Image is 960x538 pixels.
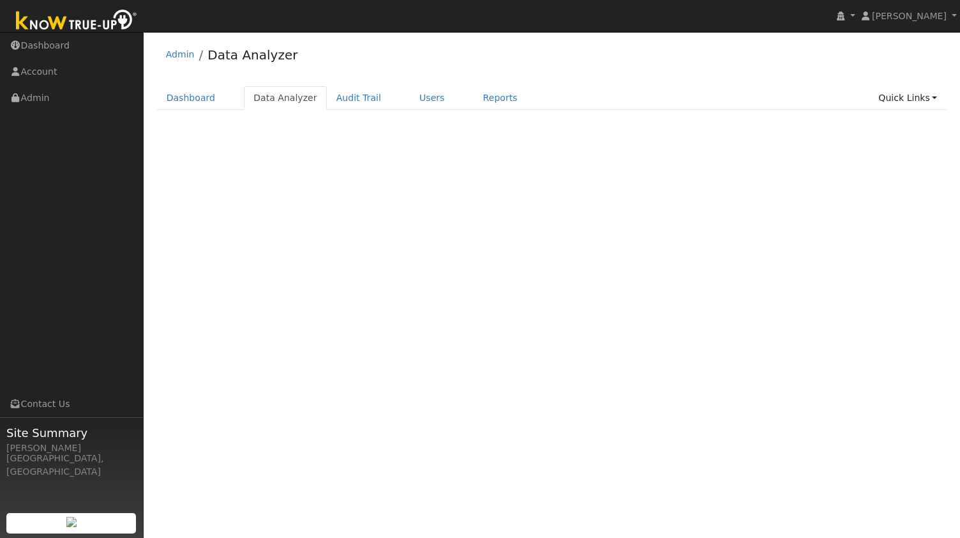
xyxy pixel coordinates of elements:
img: Know True-Up [10,7,144,36]
a: Dashboard [157,86,225,110]
div: [PERSON_NAME] [6,442,137,455]
a: Reports [474,86,527,110]
img: retrieve [66,517,77,527]
div: [GEOGRAPHIC_DATA], [GEOGRAPHIC_DATA] [6,452,137,479]
a: Audit Trail [327,86,391,110]
a: Admin [166,49,195,59]
span: [PERSON_NAME] [872,11,947,21]
a: Users [410,86,454,110]
span: Site Summary [6,424,137,442]
a: Data Analyzer [244,86,327,110]
a: Quick Links [869,86,947,110]
a: Data Analyzer [207,47,297,63]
